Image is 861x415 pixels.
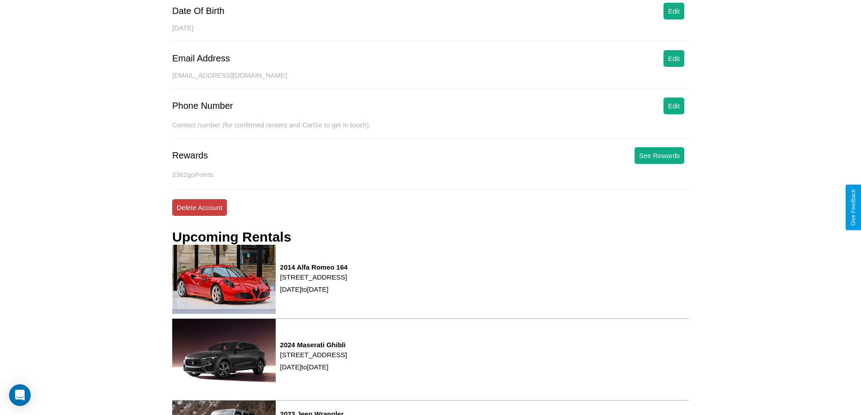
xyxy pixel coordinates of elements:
button: Edit [663,3,684,19]
button: See Rewards [635,147,684,164]
h3: 2014 Alfa Romeo 164 [280,263,348,271]
img: rental [172,245,276,313]
div: Email Address [172,53,230,64]
img: rental [172,319,276,396]
button: Edit [663,98,684,114]
div: Contact number (for confirmed renters and CarGo to get in touch). [172,121,689,138]
button: Delete Account [172,199,227,216]
div: Open Intercom Messenger [9,384,31,406]
div: Give Feedback [850,189,856,226]
div: [DATE] [172,24,689,41]
h3: Upcoming Rentals [172,229,291,245]
p: [DATE] to [DATE] [280,283,348,295]
div: Date Of Birth [172,6,225,16]
button: Edit [663,50,684,67]
div: Rewards [172,150,208,161]
p: [STREET_ADDRESS] [280,271,348,283]
p: [DATE] to [DATE] [280,361,347,373]
h3: 2024 Maserati Ghibli [280,341,347,349]
p: 2362 goPoints [172,168,689,181]
p: [STREET_ADDRESS] [280,349,347,361]
div: [EMAIL_ADDRESS][DOMAIN_NAME] [172,71,689,89]
div: Phone Number [172,101,233,111]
